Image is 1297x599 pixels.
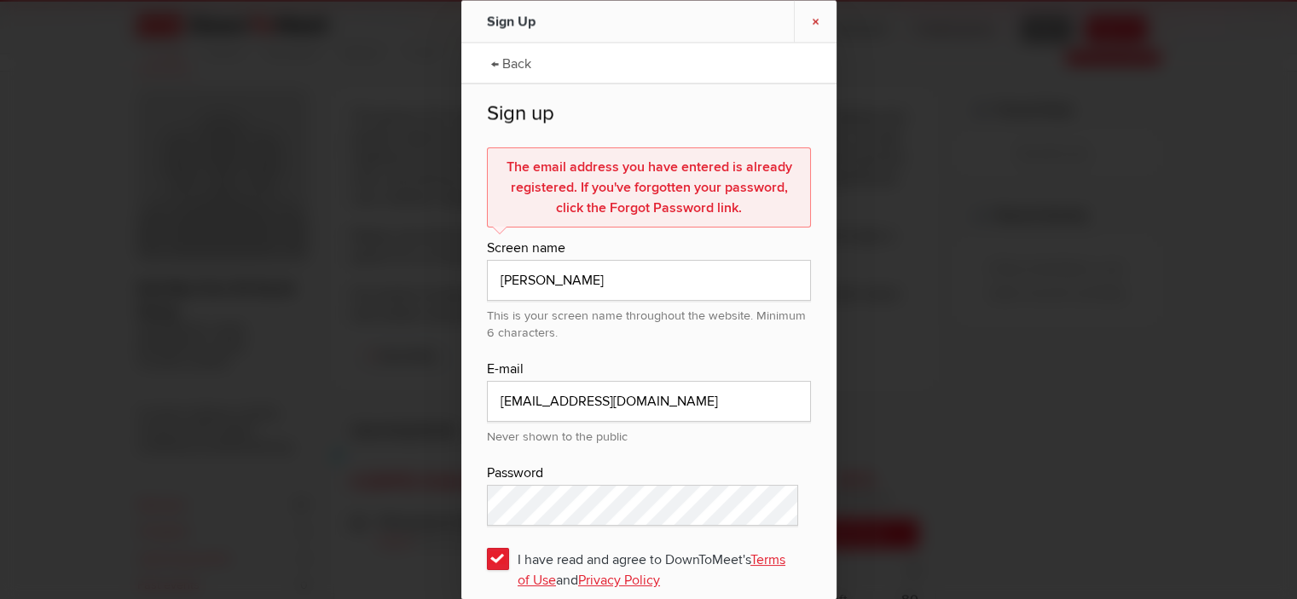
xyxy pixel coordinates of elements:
[487,237,811,259] div: Screen name
[483,40,540,83] a: ← Back
[487,542,811,573] span: I have read and agree to DownToMeet's and
[487,421,811,445] div: Never shown to the public
[578,571,660,588] a: Privacy Policy
[487,462,811,484] div: Password
[518,550,785,588] a: Terms of Use
[487,147,811,227] div: The email address you have entered is already registered. If you've forgotten your password, clic...
[487,380,811,421] input: email@address.com
[487,101,811,136] h2: Sign up
[487,259,811,300] input: e.g. John Smith or John S.
[487,358,811,380] div: E-mail
[487,300,811,341] div: This is your screen name throughout the website. Minimum 6 characters.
